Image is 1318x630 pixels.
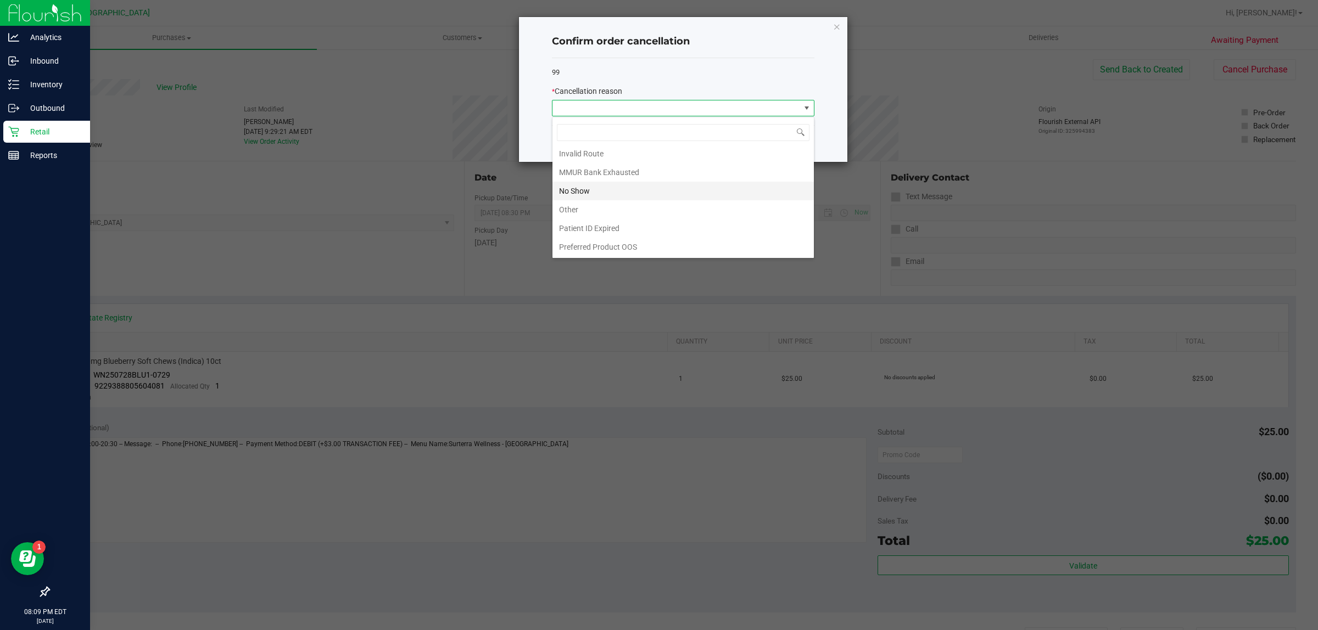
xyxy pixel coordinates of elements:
[11,542,44,575] iframe: Resource center
[552,35,814,49] h4: Confirm order cancellation
[552,200,814,219] li: Other
[552,163,814,182] li: MMUR Bank Exhausted
[552,68,560,76] span: 99
[833,20,841,33] button: Close
[555,87,622,95] span: Cancellation reason
[552,144,814,163] li: Invalid Route
[552,238,814,256] li: Preferred Product OOS
[32,541,46,554] iframe: Resource center unread badge
[552,182,814,200] li: No Show
[552,219,814,238] li: Patient ID Expired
